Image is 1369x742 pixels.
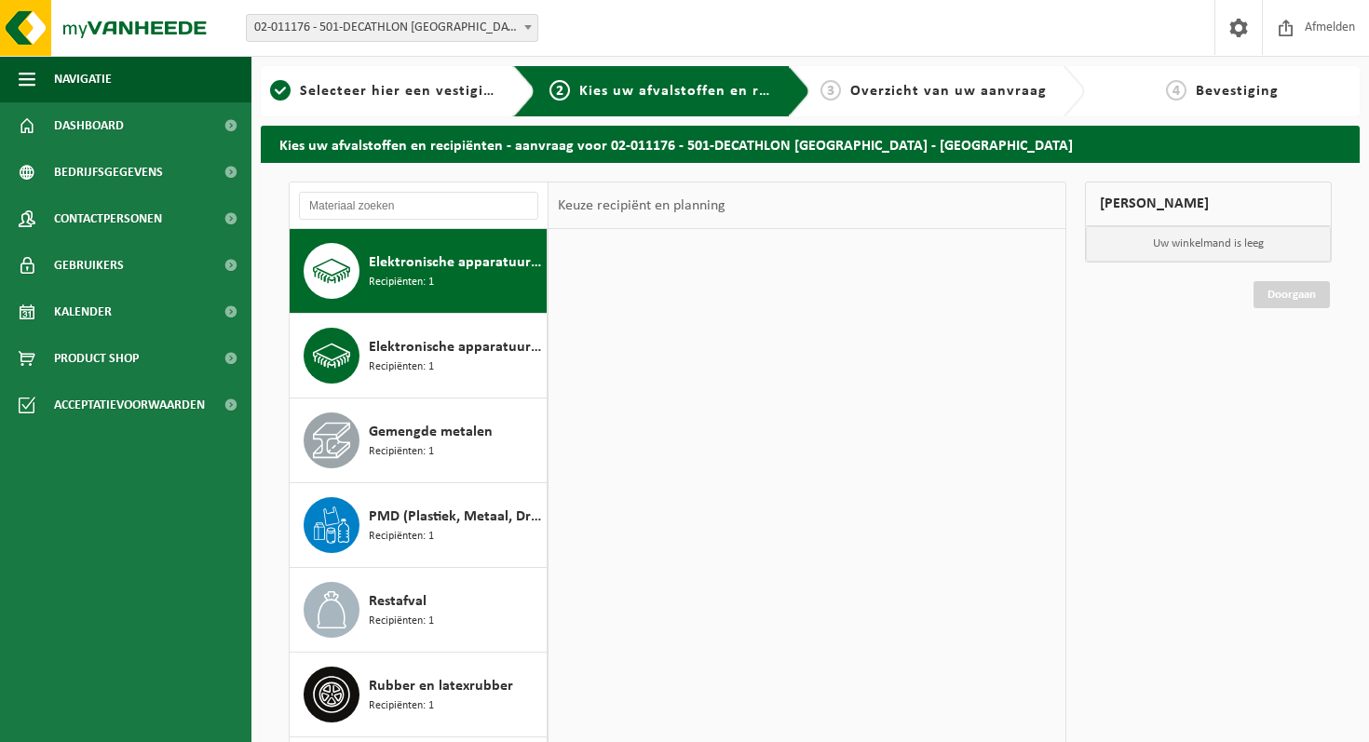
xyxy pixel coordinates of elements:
span: Dashboard [54,102,124,149]
span: Elektronische apparatuur - overige (OVE) [369,251,542,274]
span: Kies uw afvalstoffen en recipiënten [579,84,835,99]
p: Uw winkelmand is leeg [1086,226,1331,262]
span: Bedrijfsgegevens [54,149,163,196]
input: Materiaal zoeken [299,192,538,220]
span: Selecteer hier een vestiging [300,84,501,99]
span: Overzicht van uw aanvraag [850,84,1047,99]
button: Elektronische apparatuur - overige (OVE) Recipiënten: 1 [290,229,548,314]
span: PMD (Plastiek, Metaal, Drankkartons) (bedrijven) [369,506,542,528]
h2: Kies uw afvalstoffen en recipiënten - aanvraag voor 02-011176 - 501-DECATHLON [GEOGRAPHIC_DATA] -... [261,126,1360,162]
span: Elektronische apparatuur (KV) koelvries (huishoudelijk) [369,336,542,358]
div: Keuze recipiënt en planning [549,182,735,229]
span: Recipiënten: 1 [369,358,434,376]
button: Gemengde metalen Recipiënten: 1 [290,398,548,483]
span: Acceptatievoorwaarden [54,382,205,428]
span: Recipiënten: 1 [369,443,434,461]
span: Rubber en latexrubber [369,675,513,697]
button: Rubber en latexrubber Recipiënten: 1 [290,653,548,737]
button: Restafval Recipiënten: 1 [290,568,548,653]
span: 4 [1166,80,1186,101]
span: Kalender [54,289,112,335]
span: Contactpersonen [54,196,162,242]
span: Recipiënten: 1 [369,697,434,715]
span: Recipiënten: 1 [369,274,434,291]
button: Elektronische apparatuur (KV) koelvries (huishoudelijk) Recipiënten: 1 [290,314,548,398]
span: Gebruikers [54,242,124,289]
span: 02-011176 - 501-DECATHLON BRUGGE - BRUGGE [247,15,537,41]
span: 02-011176 - 501-DECATHLON BRUGGE - BRUGGE [246,14,538,42]
span: Bevestiging [1196,84,1279,99]
span: 3 [820,80,841,101]
span: Recipiënten: 1 [369,528,434,546]
span: 2 [549,80,570,101]
span: Product Shop [54,335,139,382]
a: Doorgaan [1254,281,1330,308]
span: Recipiënten: 1 [369,613,434,630]
span: 1 [270,80,291,101]
button: PMD (Plastiek, Metaal, Drankkartons) (bedrijven) Recipiënten: 1 [290,483,548,568]
span: Navigatie [54,56,112,102]
span: Restafval [369,590,427,613]
span: Gemengde metalen [369,421,493,443]
div: [PERSON_NAME] [1085,182,1332,226]
a: 1Selecteer hier een vestiging [270,80,498,102]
